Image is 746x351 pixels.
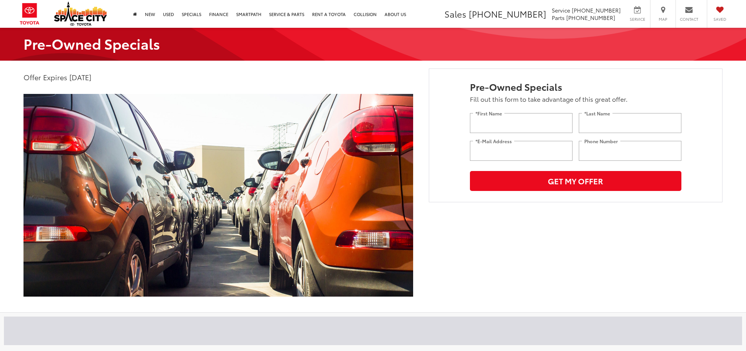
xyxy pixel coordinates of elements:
span: [PHONE_NUMBER] [566,14,615,22]
label: Phone Number [582,138,620,143]
label: *Last Name [582,110,612,115]
span: [PHONE_NUMBER] [572,6,621,14]
label: *E-Mail Address [473,138,514,143]
span: Sales [444,7,466,20]
p: Offer Expires [DATE] [23,72,413,83]
span: Map [654,16,672,22]
img: Space City Toyota [54,2,107,26]
button: Get My Offer [470,171,681,191]
span: Service [552,6,570,14]
label: *First Name [473,110,504,115]
span: Contact [680,16,698,22]
span: Saved [711,16,728,22]
p: Fill out this form to take advantage of this great offer. [470,95,681,104]
span: Parts [552,14,565,22]
h3: Pre-Owned Specials [470,81,681,92]
span: [PHONE_NUMBER] [469,7,546,20]
span: Service [629,16,646,22]
strong: Pre-Owned Specials [23,33,160,53]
